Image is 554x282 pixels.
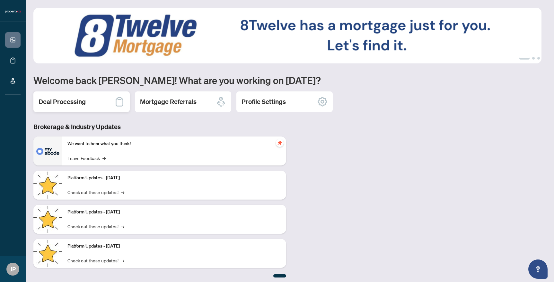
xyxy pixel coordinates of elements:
[519,57,530,60] button: 1
[33,122,286,131] h3: Brokerage & Industry Updates
[10,265,16,274] span: JP
[67,174,281,182] p: Platform Updates - [DATE]
[5,10,21,14] img: logo
[102,155,106,162] span: →
[33,205,62,234] img: Platform Updates - July 8, 2025
[121,223,124,230] span: →
[276,139,284,147] span: pushpin
[67,257,124,264] a: Check out these updates!→
[67,209,281,216] p: Platform Updates - [DATE]
[532,57,535,60] button: 2
[67,189,124,196] a: Check out these updates!→
[121,189,124,196] span: →
[528,259,548,279] button: Open asap
[33,239,62,268] img: Platform Updates - June 23, 2025
[121,257,124,264] span: →
[33,74,546,86] h1: Welcome back [PERSON_NAME]! What are you working on [DATE]?
[67,140,281,147] p: We want to hear what you think!
[537,57,540,60] button: 3
[39,97,86,106] h2: Deal Processing
[67,243,281,250] p: Platform Updates - [DATE]
[33,171,62,200] img: Platform Updates - July 21, 2025
[67,223,124,230] a: Check out these updates!→
[67,155,106,162] a: Leave Feedback→
[140,97,197,106] h2: Mortgage Referrals
[33,136,62,165] img: We want to hear what you think!
[33,8,541,63] img: Slide 0
[242,97,286,106] h2: Profile Settings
